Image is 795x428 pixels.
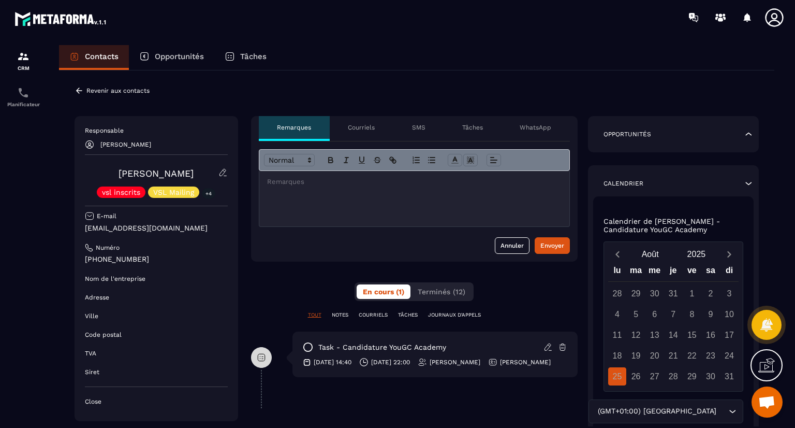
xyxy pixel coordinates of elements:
[608,367,626,386] div: 25
[627,305,645,323] div: 5
[332,311,348,319] p: NOTES
[608,263,626,281] div: lu
[627,284,645,303] div: 29
[308,311,321,319] p: TOUT
[85,254,228,264] p: [PHONE_NUMBER]
[719,247,739,261] button: Next month
[155,52,204,61] p: Opportunités
[701,263,720,281] div: sa
[645,347,664,365] div: 20
[85,293,109,302] p: Adresse
[627,245,673,263] button: Open months overlay
[412,123,425,132] p: SMS
[608,326,626,344] div: 11
[608,284,626,303] div: 28
[720,347,738,365] div: 24
[645,367,664,386] div: 27
[588,400,743,423] div: Search for option
[683,263,701,281] div: ve
[718,406,726,417] input: Search for option
[3,79,44,115] a: schedulerschedulerPlanificateur
[627,326,645,344] div: 12
[97,212,116,220] p: E-mail
[683,284,701,303] div: 1
[720,367,738,386] div: 31
[3,102,44,107] p: Planificateur
[627,367,645,386] div: 26
[3,65,44,71] p: CRM
[102,189,140,196] p: vsl inscrits
[701,367,719,386] div: 30
[119,168,194,179] a: [PERSON_NAME]
[608,305,626,323] div: 4
[17,87,30,99] img: scheduler
[411,284,472,299] button: Terminés (12)
[85,275,145,283] p: Nom de l'entreprise
[495,237,529,254] button: Annuler
[202,188,215,199] p: +4
[608,284,739,386] div: Calendar days
[752,387,783,418] a: Ouvrir le chat
[59,45,129,70] a: Contacts
[535,237,570,254] button: Envoyer
[318,343,446,352] p: task - Candidature YouGC Academy
[664,347,682,365] div: 21
[14,9,108,28] img: logo
[153,189,194,196] p: VSL Mailing
[627,347,645,365] div: 19
[645,284,664,303] div: 30
[86,87,150,94] p: Revenir aux contacts
[595,406,718,417] span: (GMT+01:00) [GEOGRAPHIC_DATA]
[603,179,643,188] p: Calendrier
[100,141,151,148] p: [PERSON_NAME]
[85,349,96,358] p: TVA
[664,367,682,386] div: 28
[462,123,483,132] p: Tâches
[85,223,228,233] p: [EMAIL_ADDRESS][DOMAIN_NAME]
[683,347,701,365] div: 22
[96,244,120,252] p: Numéro
[540,240,564,251] div: Envoyer
[608,263,739,386] div: Calendar wrapper
[348,123,375,132] p: Courriels
[500,358,551,366] p: [PERSON_NAME]
[608,247,627,261] button: Previous month
[608,347,626,365] div: 18
[85,52,119,61] p: Contacts
[85,368,99,376] p: Siret
[664,263,683,281] div: je
[645,326,664,344] div: 13
[3,42,44,79] a: formationformationCRM
[363,288,404,296] span: En cours (1)
[371,358,410,366] p: [DATE] 22:00
[240,52,267,61] p: Tâches
[645,263,664,281] div: me
[701,284,719,303] div: 2
[418,288,465,296] span: Terminés (12)
[664,305,682,323] div: 7
[17,50,30,63] img: formation
[664,326,682,344] div: 14
[603,217,744,234] p: Calendrier de [PERSON_NAME] - Candidature YouGC Academy
[683,326,701,344] div: 15
[664,284,682,303] div: 31
[720,263,739,281] div: di
[701,326,719,344] div: 16
[214,45,277,70] a: Tâches
[428,311,481,319] p: JOURNAUX D'APPELS
[85,331,122,339] p: Code postal
[520,123,551,132] p: WhatsApp
[129,45,214,70] a: Opportunités
[603,130,651,138] p: Opportunités
[398,311,418,319] p: TÂCHES
[645,305,664,323] div: 6
[720,326,738,344] div: 17
[85,397,228,406] p: Close
[720,305,738,323] div: 10
[85,312,98,320] p: Ville
[701,305,719,323] div: 9
[683,367,701,386] div: 29
[357,284,410,299] button: En cours (1)
[359,311,388,319] p: COURRIELS
[85,126,228,135] p: Responsable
